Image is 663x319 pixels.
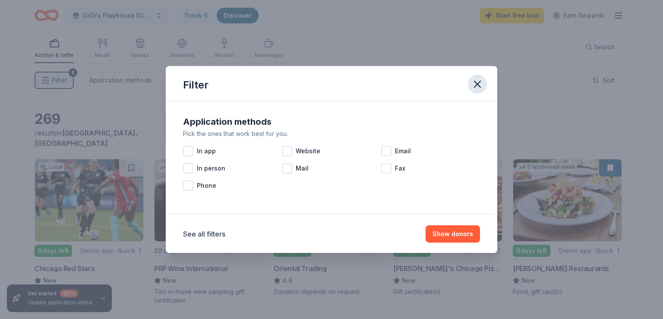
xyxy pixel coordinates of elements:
span: Email [395,146,411,156]
span: Phone [197,180,216,191]
span: In app [197,146,216,156]
span: Mail [296,163,309,174]
span: Website [296,146,320,156]
span: Fax [395,163,405,174]
button: See all filters [183,229,225,239]
div: Pick the ones that work best for you. [183,129,480,139]
button: Show donors [426,225,480,243]
div: Filter [183,78,208,92]
div: Application methods [183,115,480,129]
span: In person [197,163,225,174]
